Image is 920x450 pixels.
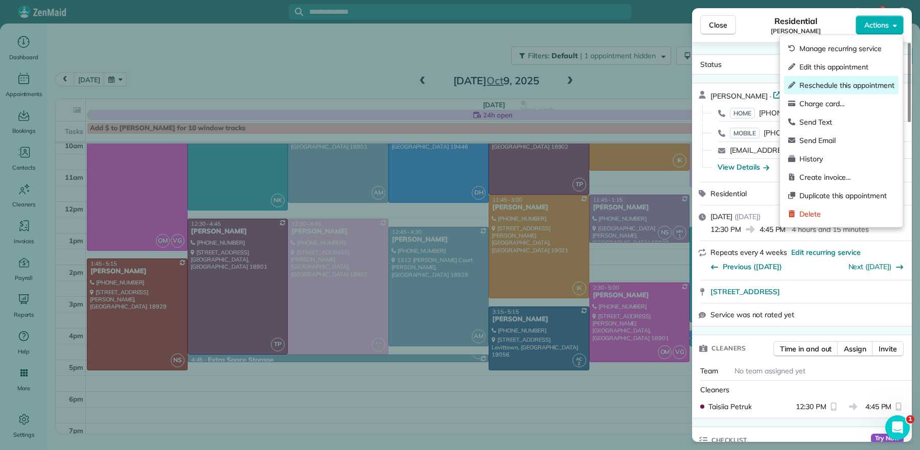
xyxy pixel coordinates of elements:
[780,344,832,354] span: Time in and out
[799,62,894,72] span: Edit this appointment
[718,162,769,172] button: View Details
[759,108,822,117] span: [PHONE_NUMBER]
[710,212,732,221] span: [DATE]
[774,15,818,27] span: Residential
[711,435,747,445] span: Checklist
[768,92,773,100] span: ·
[865,401,892,412] span: 4:45 PM
[708,401,751,412] span: Taisiia Petruk
[792,224,868,234] p: 4 hours and 15 minutes
[730,146,849,155] a: [EMAIL_ADDRESS][DOMAIN_NAME]
[730,128,760,138] span: MOBILE
[764,128,826,137] span: [PHONE_NUMBER]
[723,262,782,272] span: Previous ([DATE])
[710,287,906,297] a: [STREET_ADDRESS]
[730,108,822,118] a: HOME[PHONE_NUMBER]
[734,366,806,375] span: No team assigned yet
[709,20,727,30] span: Close
[791,247,861,257] span: Edit recurring service
[710,189,747,198] span: Residential
[799,80,894,90] span: Reschedule this appointment
[773,89,826,100] a: Open profile
[906,415,914,423] span: 1
[730,108,755,119] span: HOME
[760,224,786,234] span: 4:45 PM
[837,341,873,357] button: Assign
[799,43,894,54] span: Manage recurring service
[871,434,904,444] span: Try Now
[799,191,894,201] span: Duplicate this appointment
[799,99,894,109] span: Charge card…
[700,60,722,69] span: Status
[700,15,736,35] button: Close
[700,366,718,375] span: Team
[710,248,787,257] span: Repeats every 4 weeks
[700,385,729,394] span: Cleaners
[710,224,741,234] span: 12:30 PM
[710,91,768,101] span: [PERSON_NAME]
[879,344,897,354] span: Invite
[799,209,894,219] span: Delete
[799,172,894,182] span: Create invoice…
[710,310,794,320] span: Service was not rated yet
[848,262,904,272] button: Next ([DATE])
[711,343,746,353] span: Cleaners
[734,212,761,221] span: ( [DATE] )
[848,262,892,271] a: Next ([DATE])
[864,20,889,30] span: Actions
[796,401,826,412] span: 12:30 PM
[771,27,821,35] span: [PERSON_NAME]
[730,128,826,138] a: MOBILE[PHONE_NUMBER]
[872,341,904,357] button: Invite
[710,262,782,272] button: Previous ([DATE])
[844,344,866,354] span: Assign
[773,341,838,357] button: Time in and out
[710,287,780,297] span: [STREET_ADDRESS]
[885,415,910,440] iframe: Intercom live chat
[799,135,894,146] span: Send Email
[799,117,894,127] span: Send Text
[799,154,894,164] span: History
